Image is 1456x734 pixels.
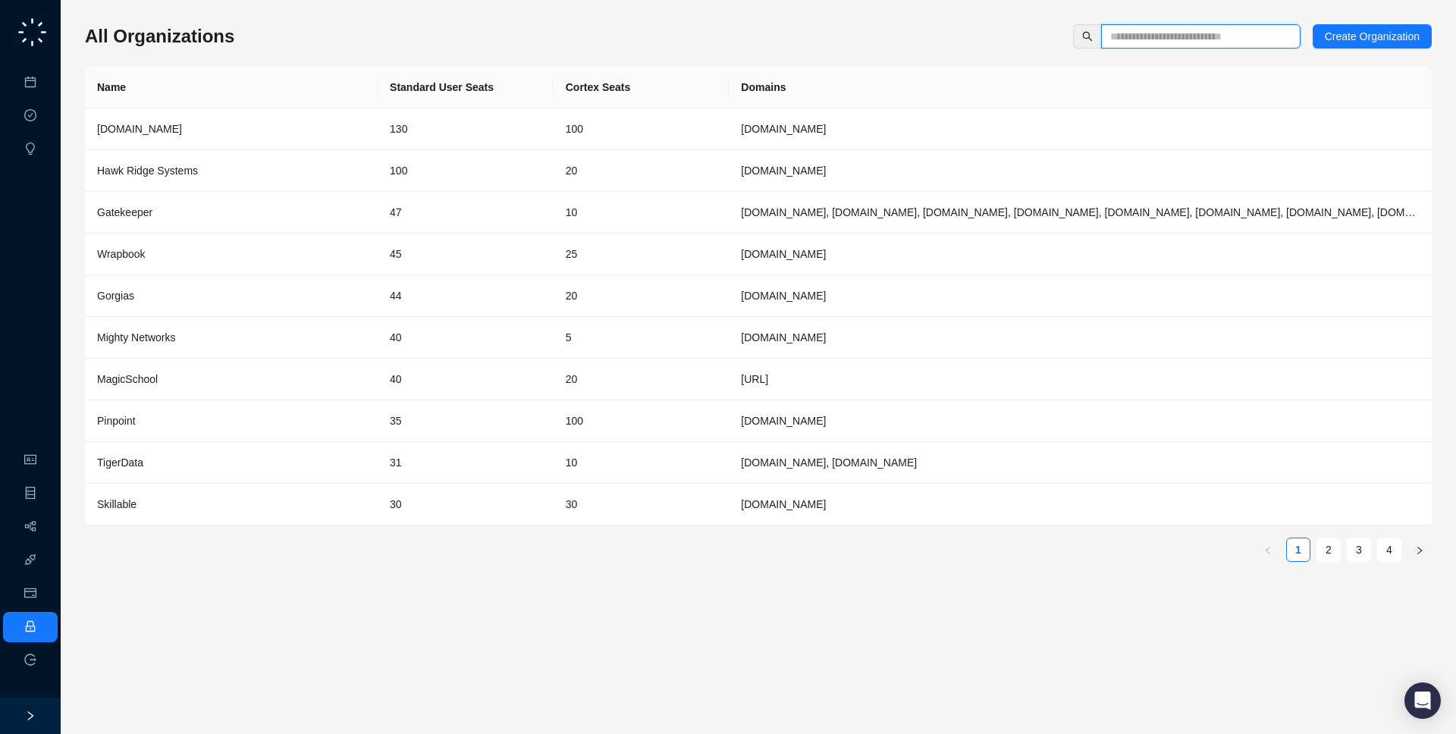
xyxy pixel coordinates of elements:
td: 20 [554,275,730,317]
span: Hawk Ridge Systems [97,165,198,177]
button: left [1256,538,1280,562]
li: 3 [1347,538,1371,562]
td: 10 [554,192,730,234]
td: 100 [378,150,554,192]
span: Skillable [97,498,136,510]
span: MagicSchool [97,373,158,385]
td: gatekeeperhq.com, gatekeeperhq.io, gatekeeper.io, gatekeepervclm.com, gatekeeperhq.co, trygatekee... [729,192,1432,234]
span: TigerData [97,456,143,469]
td: 20 [554,359,730,400]
td: 30 [554,484,730,525]
td: pinpointhq.com [729,400,1432,442]
span: right [25,710,36,721]
td: 40 [378,317,554,359]
span: Mighty Networks [97,331,175,343]
td: synthesia.io [729,108,1432,150]
span: Gorgias [97,290,134,302]
span: Wrapbook [97,248,146,260]
td: 100 [554,108,730,150]
a: 2 [1317,538,1340,561]
a: 4 [1378,538,1401,561]
td: 25 [554,234,730,275]
span: search [1082,31,1093,42]
a: 3 [1348,538,1370,561]
span: right [1415,546,1424,555]
li: 4 [1377,538,1401,562]
li: Next Page [1407,538,1432,562]
td: 5 [554,317,730,359]
td: wrapbook.com [729,234,1432,275]
td: 30 [378,484,554,525]
td: 45 [378,234,554,275]
td: 130 [378,108,554,150]
button: right [1407,538,1432,562]
td: magicschool.ai [729,359,1432,400]
span: logout [24,654,36,666]
td: 20 [554,150,730,192]
img: logo-small-C4UdH2pc.png [15,15,49,49]
td: gorgias.com [729,275,1432,317]
h3: All Organizations [85,24,234,49]
li: 2 [1316,538,1341,562]
td: skillable.com [729,484,1432,525]
td: mightynetworks.com [729,317,1432,359]
td: 47 [378,192,554,234]
span: Pinpoint [97,415,136,427]
td: hawkridgesys.com [729,150,1432,192]
span: Create Organization [1325,28,1420,45]
td: 44 [378,275,554,317]
td: 40 [378,359,554,400]
th: Standard User Seats [378,67,554,108]
span: Gatekeeper [97,206,152,218]
button: Create Organization [1313,24,1432,49]
th: Cortex Seats [554,67,730,108]
li: Previous Page [1256,538,1280,562]
li: 1 [1286,538,1310,562]
td: 10 [554,442,730,484]
td: 35 [378,400,554,442]
span: [DOMAIN_NAME] [97,123,182,135]
td: 31 [378,442,554,484]
td: 100 [554,400,730,442]
th: Domains [729,67,1432,108]
span: left [1263,546,1272,555]
a: 1 [1287,538,1310,561]
td: timescale.com, tigerdata.com [729,442,1432,484]
th: Name [85,67,378,108]
div: Open Intercom Messenger [1404,682,1441,719]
